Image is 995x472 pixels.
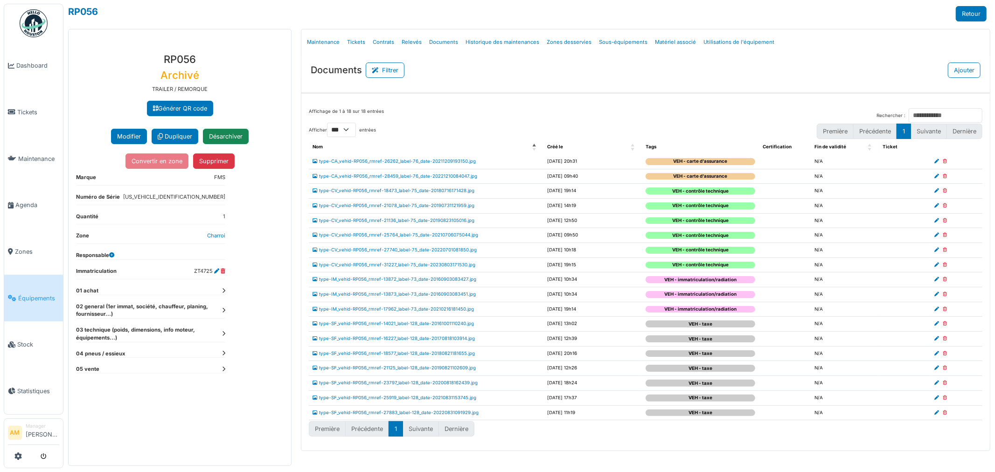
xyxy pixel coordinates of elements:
a: type-CV_vehid-RP056_rmref-27740_label-75_date-20220701081850.jpg [313,247,477,252]
dt: 01 achat [76,287,225,295]
dt: Marque [76,174,96,185]
li: [PERSON_NAME] [26,423,59,443]
a: AM Manager[PERSON_NAME] [8,423,59,445]
img: Badge_color-CXgf-gQk.svg [20,9,48,37]
span: Zones [15,247,59,256]
a: type-CA_vehid-RP056_rmref-28459_label-76_date-20221210084047.jpg [313,174,477,179]
td: [DATE] 18h24 [544,376,642,391]
td: N/A [811,228,879,243]
td: [DATE] 12h39 [544,332,642,347]
div: VEH - taxe [646,350,755,357]
h3: Documents [311,64,362,76]
span: Agenda [15,201,59,209]
dt: Zone [76,232,89,243]
span: Tickets [17,108,59,117]
a: type-SF_vehid-RP056_rmref-21125_label-128_date-20190821102609.jpg [313,365,476,370]
td: N/A [811,198,879,213]
td: [DATE] 19h15 [544,257,642,272]
td: N/A [811,317,879,332]
div: Manager [26,423,59,430]
span: Créé le: Activate to sort [631,140,636,154]
a: Documents [425,31,462,53]
td: [DATE] 09h40 [544,169,642,184]
span: Maintenance [18,154,59,163]
td: [DATE] 12h50 [544,213,642,228]
div: VEH - immatriculation/radiation [646,306,755,313]
li: AM [8,426,22,440]
td: [DATE] 19h14 [544,302,642,317]
div: VEH - taxe [646,380,755,387]
a: RP056 [68,6,98,17]
a: type-SF_vehid-RP056_rmref-18577_label-128_date-20180821181655.jpg [313,351,475,356]
a: type-CV_vehid-RP056_rmref-31227_label-75_date-20230803171530.jpg [313,262,475,267]
a: Maintenance [4,135,63,182]
span: Certification [763,144,792,149]
td: [DATE] 17h37 [544,390,642,405]
button: 1 [389,421,403,437]
dt: 04 pneus / essieux [76,350,225,358]
a: Maintenance [303,31,343,53]
div: VEH - taxe [646,395,755,402]
a: type-CA_vehid-RP056_rmref-26262_label-76_date-20211209193150.jpg [313,159,476,164]
a: Contrats [369,31,398,53]
td: N/A [811,361,879,376]
span: Dashboard [16,61,59,70]
button: Ajouter [948,62,981,78]
div: VEH - immatriculation/radiation [646,291,755,298]
p: TRAILER / REMORQUE [76,85,284,93]
td: N/A [811,302,879,317]
td: [DATE] 10h34 [544,272,642,287]
nav: pagination [817,124,982,139]
td: N/A [811,376,879,391]
a: Agenda [4,182,63,229]
td: N/A [811,405,879,420]
div: VEH - contrôle technique [646,247,755,254]
a: Matériel associé [651,31,700,53]
a: Zones desservies [543,31,595,53]
td: N/A [811,243,879,257]
a: type-IM_vehid-RP056_rmref-13872_label-73_date-20160903083427.jpg [313,277,476,282]
span: Nom [313,144,323,149]
a: Sous-équipements [595,31,651,53]
td: [DATE] 10h18 [544,243,642,257]
td: N/A [811,346,879,361]
td: N/A [811,213,879,228]
h3: Archivé [76,69,284,81]
a: Équipements [4,275,63,321]
dd: FMS [214,174,225,181]
dd: 1 [223,213,225,221]
a: Historique des maintenances [462,31,543,53]
div: VEH - contrôle technique [646,262,755,269]
span: Fin de validité: Activate to sort [868,140,873,154]
a: Relevés [398,31,425,53]
div: VEH - taxe [646,320,755,327]
td: [DATE] 19h14 [544,184,642,199]
span: Stock [17,340,59,349]
div: VEH - contrôle technique [646,232,755,239]
td: N/A [811,332,879,347]
a: Stock [4,321,63,368]
select: Afficherentrées [327,123,356,137]
dt: Immatriculation [76,267,117,279]
span: Tags [646,144,656,149]
button: Modifier [111,129,147,144]
span: Nom: Activate to invert sorting [533,140,538,154]
td: [DATE] 10h34 [544,287,642,302]
div: VEH - contrôle technique [646,202,755,209]
td: [DATE] 14h19 [544,198,642,213]
span: Statistiques [17,387,59,396]
td: N/A [811,287,879,302]
dd: [US_VEHICLE_IDENTIFICATION_NUMBER] [123,193,225,201]
span: Créé le [548,144,564,149]
td: [DATE] 12h26 [544,361,642,376]
span: Équipements [18,294,59,303]
a: type-CV_vehid-RP056_rmref-18473_label-75_date-20180716171428.jpg [313,188,474,193]
dt: 03 technique (poids, dimensions, info moteur, équipements...) [76,326,225,342]
div: VEH - contrôle technique [646,217,755,224]
td: [DATE] 20h31 [544,154,642,169]
td: [DATE] 20h16 [544,346,642,361]
a: Dupliquer [152,129,198,144]
dt: Quantité [76,213,98,224]
a: type-SF_vehid-RP056_rmref-14021_label-128_date-20161001110240.jpg [313,321,474,326]
div: VEH - taxe [646,365,755,372]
